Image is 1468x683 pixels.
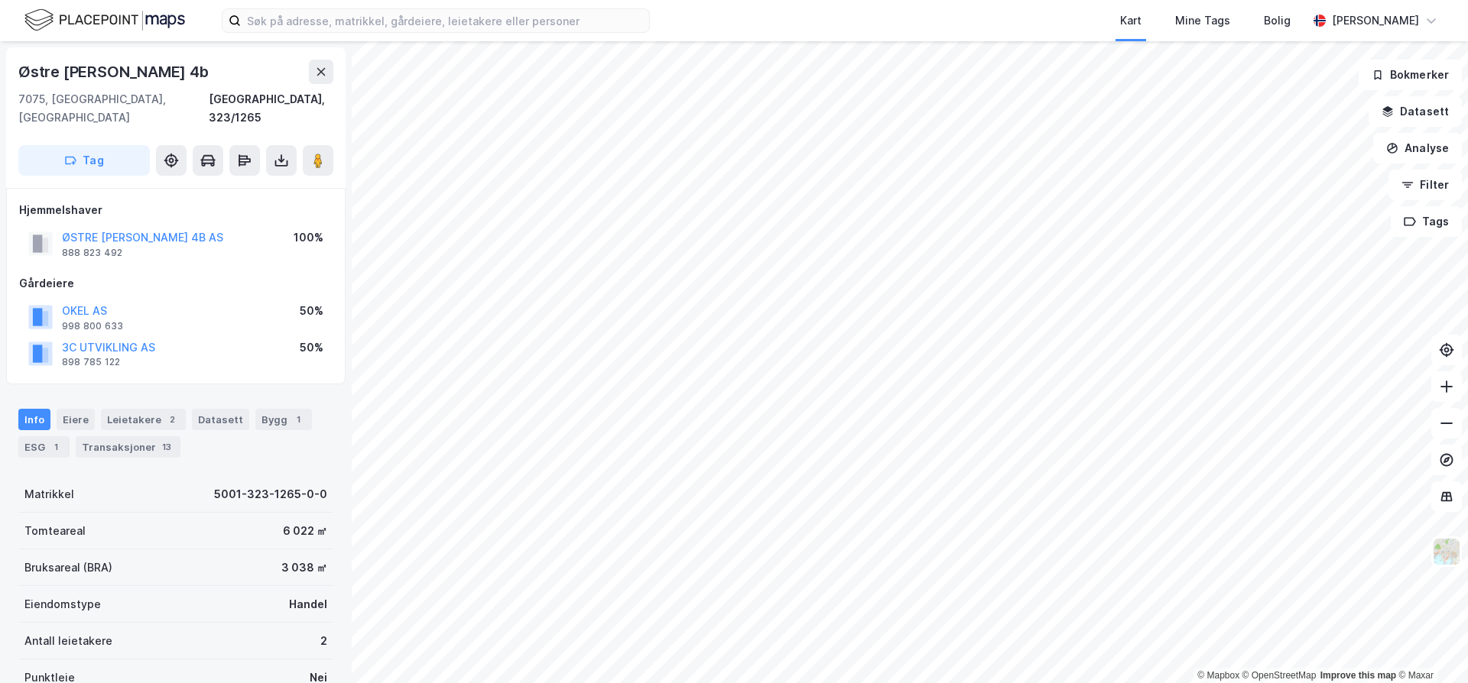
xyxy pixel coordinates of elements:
[1373,133,1462,163] button: Analyse
[1391,206,1462,237] button: Tags
[1197,670,1239,681] a: Mapbox
[24,595,101,613] div: Eiendomstype
[19,201,333,219] div: Hjemmelshaver
[24,558,112,577] div: Bruksareal (BRA)
[1432,537,1461,566] img: Z
[1320,670,1396,681] a: Improve this map
[1120,11,1142,30] div: Kart
[19,274,333,293] div: Gårdeiere
[300,302,323,320] div: 50%
[164,412,180,427] div: 2
[281,558,327,577] div: 3 038 ㎡
[291,412,306,427] div: 1
[18,436,70,458] div: ESG
[62,320,123,332] div: 998 800 633
[76,436,180,458] div: Transaksjoner
[159,439,174,455] div: 13
[1392,610,1468,683] div: Kontrollprogram for chat
[1388,170,1462,200] button: Filter
[1369,96,1462,127] button: Datasett
[101,409,186,430] div: Leietakere
[192,409,249,430] div: Datasett
[18,60,212,84] div: Østre [PERSON_NAME] 4b
[24,522,86,540] div: Tomteareal
[1242,670,1317,681] a: OpenStreetMap
[255,409,312,430] div: Bygg
[209,90,333,127] div: [GEOGRAPHIC_DATA], 323/1265
[18,145,150,176] button: Tag
[283,522,327,540] div: 6 022 ㎡
[18,90,209,127] div: 7075, [GEOGRAPHIC_DATA], [GEOGRAPHIC_DATA]
[62,356,120,368] div: 898 785 122
[24,632,112,650] div: Antall leietakere
[1264,11,1291,30] div: Bolig
[18,409,50,430] div: Info
[214,485,327,503] div: 5001-323-1265-0-0
[294,228,323,247] div: 100%
[300,338,323,357] div: 50%
[241,9,649,32] input: Søk på adresse, matrikkel, gårdeiere, leietakere eller personer
[48,439,63,455] div: 1
[1392,610,1468,683] iframe: Chat Widget
[24,485,74,503] div: Matrikkel
[1359,60,1462,90] button: Bokmerker
[1332,11,1419,30] div: [PERSON_NAME]
[24,7,185,34] img: logo.f888ab2527a4732fd821a326f86c7f29.svg
[57,409,95,430] div: Eiere
[320,632,327,650] div: 2
[289,595,327,613] div: Handel
[62,247,122,259] div: 888 823 492
[1175,11,1230,30] div: Mine Tags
